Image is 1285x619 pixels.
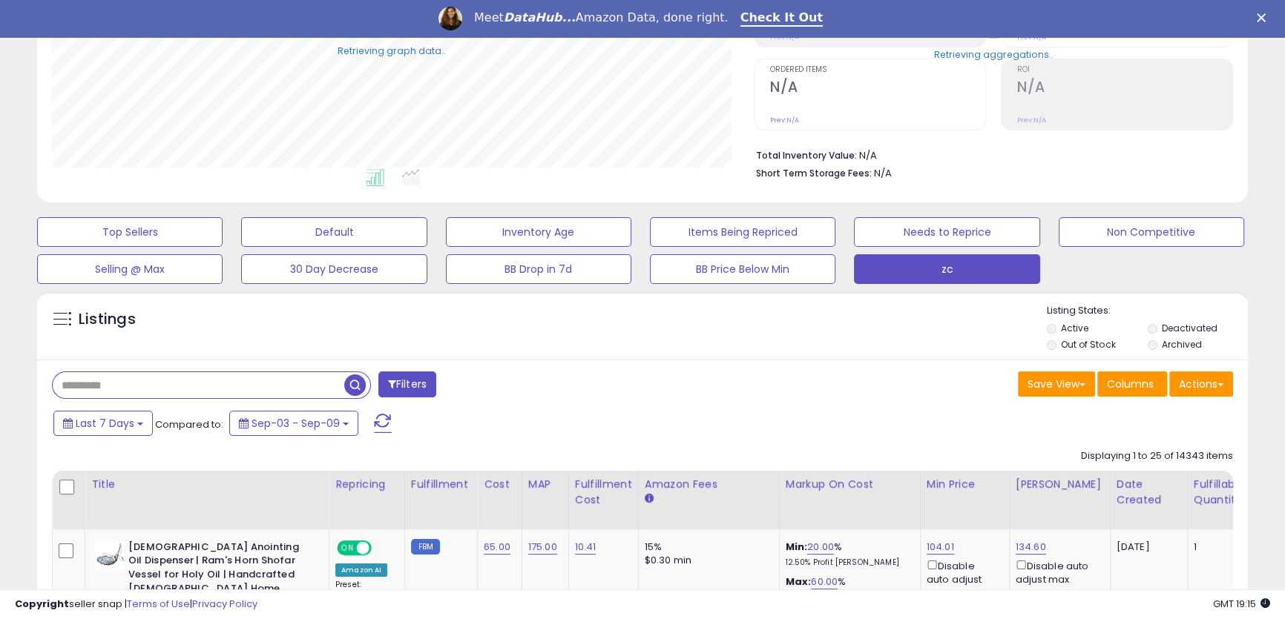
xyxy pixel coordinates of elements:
[241,254,427,284] button: 30 Day Decrease
[155,417,223,431] span: Compared to:
[1117,477,1181,508] div: Date Created
[1061,338,1115,351] label: Out of Stock
[1016,540,1046,555] a: 134.60
[127,597,190,611] a: Terms of Use
[411,539,440,555] small: FBM
[79,309,136,330] h5: Listings
[645,540,768,554] div: 15%
[369,541,393,554] span: OFF
[779,471,920,529] th: The percentage added to the cost of goods (COGS) that forms the calculator for Min & Max prices.
[378,371,436,397] button: Filters
[241,217,427,247] button: Default
[1213,597,1270,611] span: 2025-09-17 19:15 GMT
[446,254,631,284] button: BB Drop in 7d
[15,597,69,611] strong: Copyright
[252,416,340,431] span: Sep-03 - Sep-09
[335,563,387,577] div: Amazon AI
[229,411,358,436] button: Sep-03 - Sep-09
[645,477,773,492] div: Amazon Fees
[53,411,153,436] button: Last 7 Days
[438,7,462,30] img: Profile image for Georgie
[786,540,909,568] div: %
[37,254,223,284] button: Selling @ Max
[645,492,654,506] small: Amazon Fees.
[484,477,516,492] div: Cost
[650,217,835,247] button: Items Being Repriced
[786,575,909,603] div: %
[411,477,471,492] div: Fulfillment
[474,10,729,25] div: Meet Amazon Data, done right.
[15,598,257,612] div: seller snap | |
[1059,217,1244,247] button: Non Competitive
[1194,540,1240,554] div: 1
[484,540,510,555] a: 65.00
[528,540,557,555] a: 175.00
[575,477,632,508] div: Fulfillment Cost
[335,580,393,613] div: Preset:
[645,554,768,567] div: $0.30 min
[1194,477,1245,508] div: Fulfillable Quantity
[91,477,323,492] div: Title
[934,47,1054,61] div: Retrieving aggregations..
[786,477,914,492] div: Markup on Cost
[927,477,1003,492] div: Min Price
[338,541,357,554] span: ON
[650,254,835,284] button: BB Price Below Min
[1169,371,1233,397] button: Actions
[786,540,808,554] b: Min:
[1097,371,1167,397] button: Columns
[1162,322,1217,334] label: Deactivated
[76,416,134,431] span: Last 7 Days
[338,44,446,58] div: Retrieving graph data..
[1047,304,1248,318] p: Listing States:
[1018,371,1095,397] button: Save View
[1107,377,1154,391] span: Columns
[1016,477,1104,492] div: [PERSON_NAME]
[1016,557,1099,586] div: Disable auto adjust max
[335,477,398,492] div: Repricing
[37,217,223,247] button: Top Sellers
[1061,322,1088,334] label: Active
[1162,338,1202,351] label: Archived
[575,540,597,555] a: 10.41
[811,575,838,589] a: 60.00
[740,10,824,27] a: Check It Out
[1257,13,1272,22] div: Close
[927,557,998,600] div: Disable auto adjust min
[1081,449,1233,463] div: Displaying 1 to 25 of 14343 items
[807,540,834,555] a: 20.00
[446,217,631,247] button: Inventory Age
[528,477,562,492] div: MAP
[854,254,1039,284] button: zc
[504,10,576,24] i: DataHub...
[786,557,909,568] p: 12.50% Profit [PERSON_NAME]
[1117,540,1176,554] div: [DATE]
[854,217,1039,247] button: Needs to Reprice
[95,540,125,570] img: 410ktWaIdbL._SL40_.jpg
[927,540,954,555] a: 104.01
[786,575,812,589] b: Max:
[192,597,257,611] a: Privacy Policy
